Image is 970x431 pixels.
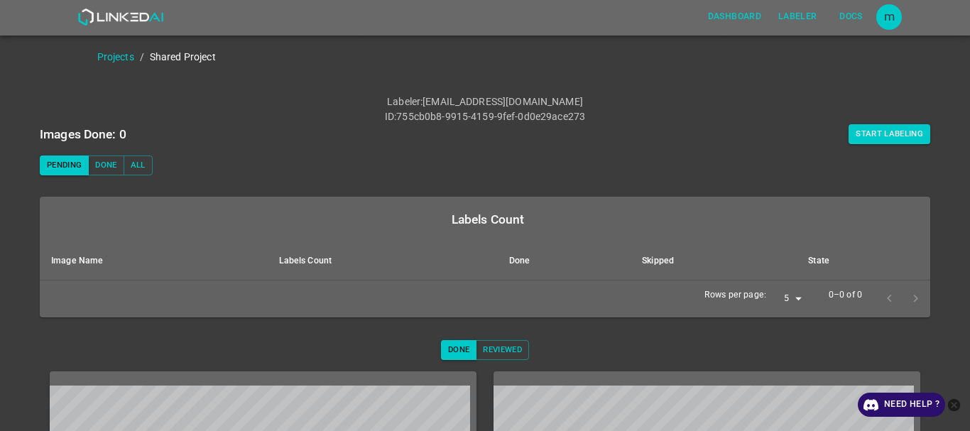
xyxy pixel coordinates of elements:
a: Docs [825,2,876,31]
button: Dashboard [702,5,767,28]
div: Labels Count [51,209,925,229]
button: close-help [945,393,963,417]
div: m [876,4,902,30]
a: Need Help ? [858,393,945,417]
div: 5 [772,290,806,309]
button: Docs [828,5,873,28]
p: Labeler : [387,94,423,109]
button: Done [88,156,124,175]
button: Done [441,340,476,360]
button: Pending [40,156,89,175]
a: Labeler [770,2,825,31]
button: Reviewed [476,340,529,360]
button: Open settings [876,4,902,30]
button: Start Labeling [849,124,930,144]
nav: breadcrumb [97,50,970,65]
p: 0–0 of 0 [829,289,862,302]
th: State [797,242,930,280]
a: Dashboard [699,2,770,31]
button: Labeler [773,5,822,28]
p: Shared Project [150,50,216,65]
a: Projects [97,51,134,62]
img: LinkedAI [77,9,163,26]
h6: Images Done: 0 [40,124,126,144]
li: / [140,50,144,65]
th: Skipped [631,242,797,280]
p: 755cb0b8-9915-4159-9fef-0d0e29ace273 [396,109,585,124]
p: Rows per page: [704,289,766,302]
p: [EMAIL_ADDRESS][DOMAIN_NAME] [423,94,583,109]
p: ID : [385,109,396,124]
th: Image Name [40,242,268,280]
th: Labels Count [268,242,498,280]
button: All [124,156,153,175]
th: Done [498,242,631,280]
